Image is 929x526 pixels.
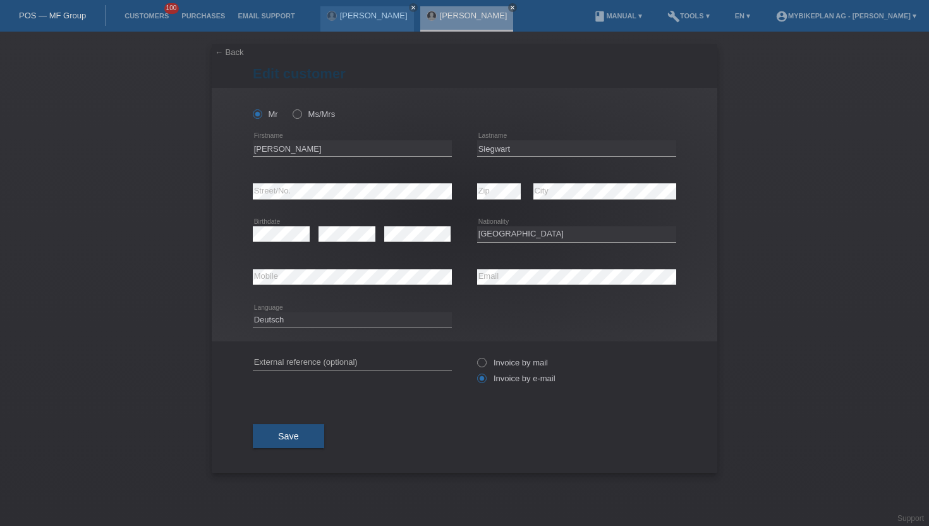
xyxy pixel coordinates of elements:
a: Purchases [175,12,231,20]
a: POS — MF Group [19,11,86,20]
label: Mr [253,109,278,119]
a: close [508,3,517,12]
i: book [593,10,606,23]
label: Invoice by e-mail [477,374,556,383]
input: Invoice by e-mail [477,374,485,389]
a: bookManual ▾ [587,12,648,20]
a: EN ▾ [729,12,756,20]
a: [PERSON_NAME] [340,11,408,20]
i: close [509,4,516,11]
label: Ms/Mrs [293,109,335,119]
i: build [667,10,680,23]
a: account_circleMybikeplan AG - [PERSON_NAME] ▾ [769,12,923,20]
a: Email Support [231,12,301,20]
a: ← Back [215,47,244,57]
a: Customers [118,12,175,20]
span: 100 [164,3,179,14]
a: Support [897,514,924,523]
input: Mr [253,109,261,118]
i: account_circle [775,10,788,23]
a: buildTools ▾ [661,12,716,20]
span: Save [278,431,299,441]
button: Save [253,424,324,448]
i: close [410,4,416,11]
label: Invoice by mail [477,358,548,367]
input: Invoice by mail [477,358,485,374]
a: [PERSON_NAME] [440,11,507,20]
a: close [409,3,418,12]
h1: Edit customer [253,66,676,82]
input: Ms/Mrs [293,109,301,118]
